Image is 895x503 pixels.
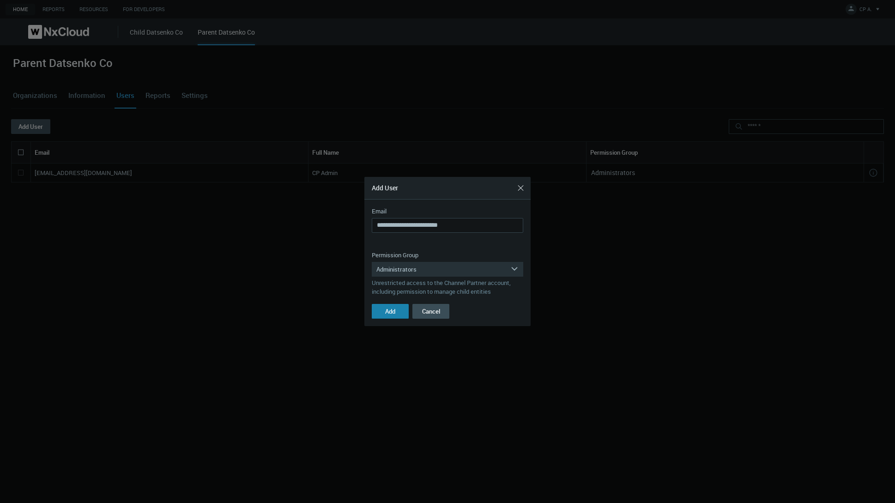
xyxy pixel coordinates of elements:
[372,207,387,216] label: Email
[372,304,409,319] button: Add
[372,251,418,260] label: Permission Group
[372,279,511,296] nx-control-message: Unrestricted access to the Channel Partner account, including permission to manage child entities
[372,183,398,192] span: Add User
[412,304,449,319] button: Cancel
[372,262,510,277] div: Administrators
[513,181,528,195] button: Close
[385,307,395,315] span: Add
